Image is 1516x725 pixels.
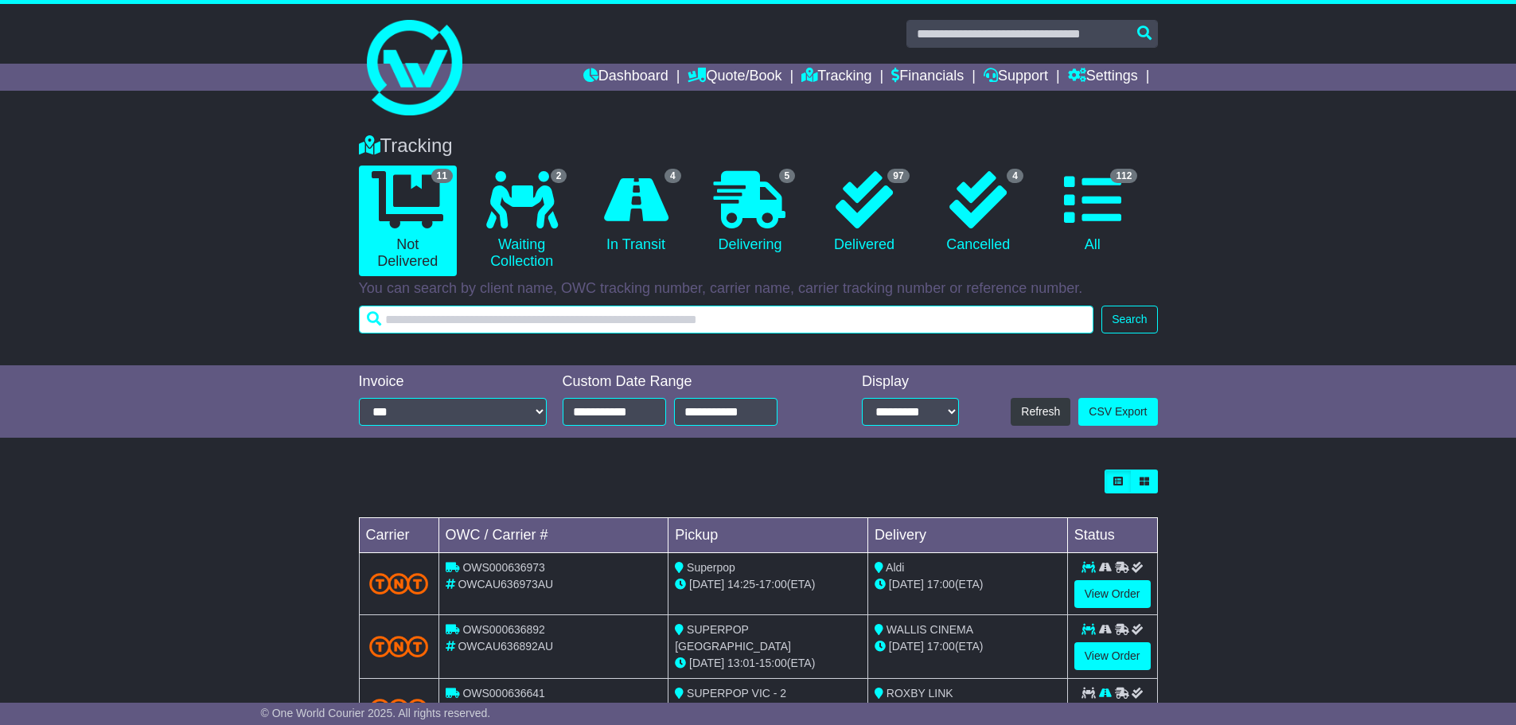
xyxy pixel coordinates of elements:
span: 112 [1110,169,1137,183]
button: Refresh [1011,398,1070,426]
a: 112 All [1043,166,1141,259]
span: OWS000636892 [462,623,545,636]
span: 17:00 [927,640,955,653]
div: Custom Date Range [563,373,818,391]
a: View Order [1074,580,1151,608]
a: Settings [1068,64,1138,91]
img: TNT_Domestic.png [369,699,429,720]
span: [DATE] [689,657,724,669]
div: - (ETA) [675,655,861,672]
span: WALLIS CINEMA [887,623,973,636]
span: SUPERPOP [GEOGRAPHIC_DATA] [675,623,791,653]
a: 2 Waiting Collection [473,166,571,276]
span: OWCAU636973AU [458,578,553,591]
a: CSV Export [1078,398,1157,426]
td: Delivery [867,518,1067,553]
span: Aldi [886,561,904,574]
a: View Order [1074,642,1151,670]
a: Quote/Book [688,64,781,91]
span: [DATE] [889,578,924,591]
a: 5 Delivering [701,166,799,259]
span: 2 [551,169,567,183]
td: OWC / Carrier # [438,518,668,553]
span: 4 [664,169,681,183]
span: Superpop [687,561,735,574]
span: OWS000636973 [462,561,545,574]
div: (ETA) [875,576,1061,593]
span: [DATE] [689,578,724,591]
a: 97 Delivered [815,166,913,259]
a: 4 In Transit [587,166,684,259]
td: Status [1067,518,1157,553]
span: 97 [887,169,909,183]
div: (ETA) [875,638,1061,655]
span: 5 [779,169,796,183]
span: ROXBY LINK [887,687,953,700]
div: Display [862,373,959,391]
span: © One World Courier 2025. All rights reserved. [261,707,491,719]
p: You can search by client name, OWC tracking number, carrier name, carrier tracking number or refe... [359,280,1158,298]
div: Tracking [351,134,1166,158]
div: Invoice [359,373,547,391]
span: 13:01 [727,657,755,669]
a: 4 Cancelled [929,166,1027,259]
span: OWS000636641 [462,687,545,700]
a: Financials [891,64,964,91]
a: Dashboard [583,64,668,91]
span: [DATE] [889,640,924,653]
span: SUPERPOP VIC - 2 [687,687,786,700]
span: 17:00 [759,578,787,591]
td: Pickup [668,518,868,553]
a: Tracking [801,64,871,91]
a: Support [984,64,1048,91]
span: 17:00 [927,578,955,591]
a: 11 Not Delivered [359,166,457,276]
span: 4 [1007,169,1023,183]
img: TNT_Domestic.png [369,636,429,657]
span: 15:00 [759,657,787,669]
span: OWCAU636892AU [458,640,553,653]
td: Carrier [359,518,438,553]
div: - (ETA) [675,576,861,593]
span: 11 [431,169,453,183]
img: TNT_Domestic.png [369,573,429,594]
span: 14:25 [727,578,755,591]
button: Search [1101,306,1157,333]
